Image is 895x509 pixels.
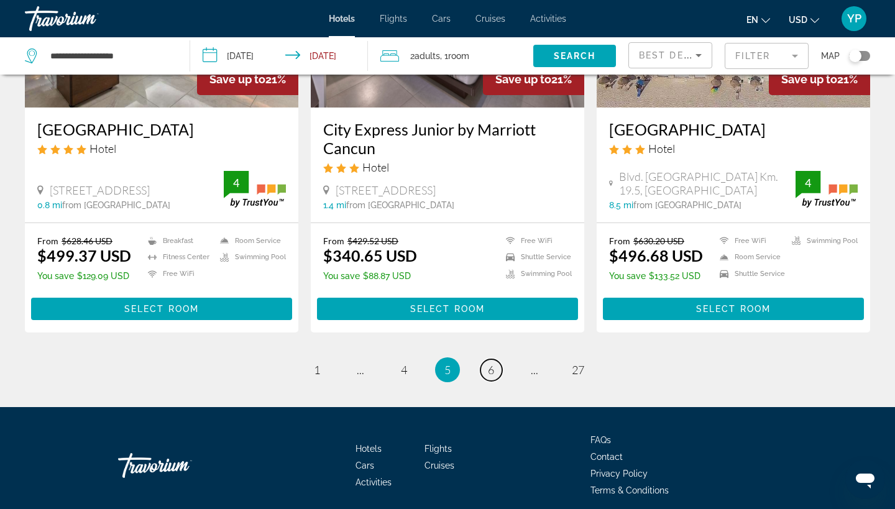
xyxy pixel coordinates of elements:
li: Room Service [214,236,286,246]
a: [GEOGRAPHIC_DATA] [609,120,858,139]
a: Contact [590,452,623,462]
div: 3 star Hotel [323,160,572,174]
span: Map [821,47,840,65]
li: Swimming Pool [214,252,286,263]
ins: $340.65 USD [323,246,417,265]
span: You save [323,271,360,281]
span: Save up to [781,73,837,86]
div: 4 [224,175,249,190]
iframe: Botón para iniciar la ventana de mensajería [845,459,885,499]
a: [GEOGRAPHIC_DATA] [37,120,286,139]
span: 5 [444,363,451,377]
span: from [GEOGRAPHIC_DATA] [62,200,170,210]
button: Change currency [789,11,819,29]
span: YP [847,12,861,25]
span: 2 [410,47,440,65]
div: 21% [197,63,298,95]
li: Free WiFi [714,236,786,246]
li: Swimming Pool [500,268,572,279]
li: Room Service [714,252,786,263]
a: Hotels [356,444,382,454]
a: Cruises [475,14,505,24]
li: Breakfast [142,236,214,246]
nav: Pagination [25,357,870,382]
span: From [323,236,344,246]
a: FAQs [590,435,611,445]
span: From [37,236,58,246]
a: Travorium [118,447,242,484]
img: trustyou-badge.svg [224,171,286,208]
a: City Express Junior by Marriott Cancun [323,120,572,157]
button: Change language [746,11,770,29]
del: $628.46 USD [62,236,112,246]
a: Cars [432,14,451,24]
img: trustyou-badge.svg [796,171,858,208]
span: You save [609,271,646,281]
span: 6 [488,363,494,377]
span: 0.8 mi [37,200,62,210]
span: 8.5 mi [609,200,633,210]
a: Hotels [329,14,355,24]
a: Activities [530,14,566,24]
button: Toggle map [840,50,870,62]
span: ... [357,363,364,377]
del: $429.52 USD [347,236,398,246]
span: ... [531,363,538,377]
a: Cruises [425,461,454,470]
a: Flights [380,14,407,24]
button: Select Room [31,298,292,320]
span: from [GEOGRAPHIC_DATA] [633,200,741,210]
span: 1.4 mi [323,200,346,210]
span: USD [789,15,807,25]
ins: $499.37 USD [37,246,131,265]
span: en [746,15,758,25]
a: Cars [356,461,374,470]
span: Best Deals [639,50,704,60]
li: Swimming Pool [786,236,858,246]
span: You save [37,271,74,281]
del: $630.20 USD [633,236,684,246]
p: $133.52 USD [609,271,703,281]
button: Select Room [603,298,864,320]
li: Shuttle Service [714,268,786,279]
a: Select Room [317,300,578,314]
span: Hotel [648,142,675,155]
span: Save up to [209,73,265,86]
div: 3 star Hotel [609,142,858,155]
span: Search [554,51,596,61]
span: Save up to [495,73,551,86]
a: Select Room [603,300,864,314]
span: Hotel [89,142,116,155]
mat-select: Sort by [639,48,702,63]
li: Free WiFi [142,268,214,279]
li: Fitness Center [142,252,214,263]
span: Terms & Conditions [590,485,669,495]
div: 4 star Hotel [37,142,286,155]
div: 21% [483,63,584,95]
li: Shuttle Service [500,252,572,263]
button: User Menu [838,6,870,32]
a: Select Room [31,300,292,314]
span: 27 [572,363,584,377]
p: $129.09 USD [37,271,131,281]
span: Blvd. [GEOGRAPHIC_DATA] Km. 19.5, [GEOGRAPHIC_DATA] [619,170,796,197]
li: Free WiFi [500,236,572,246]
span: Flights [425,444,452,454]
p: $88.87 USD [323,271,417,281]
div: 4 [796,175,820,190]
span: Hotel [362,160,389,174]
span: 4 [401,363,407,377]
a: Privacy Policy [590,469,648,479]
span: from [GEOGRAPHIC_DATA] [346,200,454,210]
